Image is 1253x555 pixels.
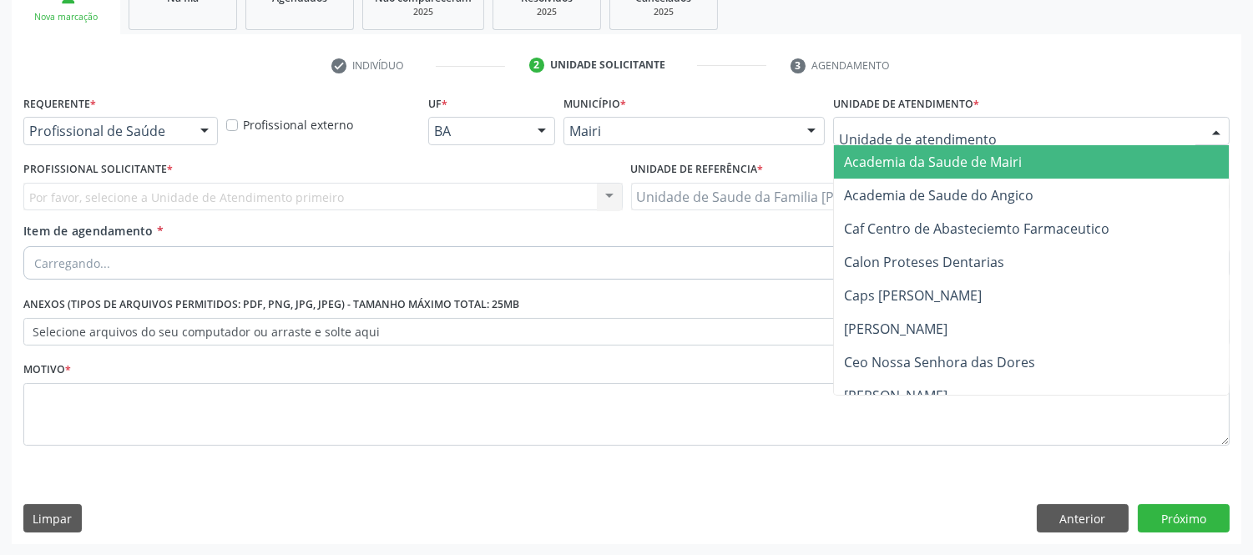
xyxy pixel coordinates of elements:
span: Ceo Nossa Senhora das Dores [844,353,1035,371]
span: Profissional de Saúde [29,123,184,139]
label: Unidade de atendimento [833,91,979,117]
div: Nova marcação [23,11,109,23]
span: Calon Proteses Dentarias [844,253,1004,271]
button: Anterior [1037,504,1129,532]
span: [PERSON_NAME] [844,386,947,405]
label: Profissional externo [244,116,354,134]
label: Profissional Solicitante [23,157,173,183]
button: Limpar [23,504,82,532]
span: [PERSON_NAME] [844,320,947,338]
input: Unidade de atendimento [839,123,1195,156]
span: Item de agendamento [23,223,154,239]
button: Próximo [1138,504,1230,532]
span: Academia de Saude do Angico [844,186,1033,204]
div: 2025 [505,6,589,18]
span: Carregando... [34,255,110,272]
span: Academia da Saude de Mairi [844,153,1022,171]
label: Município [563,91,626,117]
span: Mairi [569,123,791,139]
div: Unidade solicitante [550,58,665,73]
div: 2025 [375,6,472,18]
span: Caps [PERSON_NAME] [844,286,982,305]
span: Caf Centro de Abasteciemto Farmaceutico [844,219,1109,238]
div: 2 [529,58,544,73]
label: Unidade de referência [631,157,764,183]
label: Requerente [23,91,96,117]
label: Anexos (Tipos de arquivos permitidos: PDF, PNG, JPG, JPEG) - Tamanho máximo total: 25MB [23,292,519,318]
div: 2025 [622,6,705,18]
span: BA [434,123,521,139]
label: Motivo [23,357,71,383]
label: UF [428,91,447,117]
